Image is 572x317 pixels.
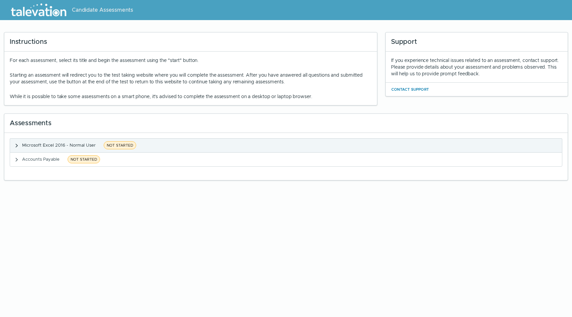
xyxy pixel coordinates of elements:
span: NOT STARTED [104,141,136,149]
button: Contact Support [391,85,429,93]
span: Help [34,5,44,11]
span: NOT STARTED [68,155,100,163]
span: Accounts Payable [22,156,60,162]
p: While it is possible to take some assessments on a smart phone, it's advised to complete the asse... [10,93,372,100]
button: Accounts PayableNOT STARTED [10,153,562,166]
span: Microsoft Excel 2016 - Normal User [22,142,96,148]
img: Talevation_Logo_Transparent_white.png [8,2,69,18]
button: Microsoft Excel 2016 - Normal UserNOT STARTED [10,139,562,152]
div: Instructions [4,32,377,52]
span: Candidate Assessments [72,6,133,14]
div: Assessments [4,114,568,133]
div: Support [386,32,568,52]
div: If you experience technical issues related to an assessment, contact support. Please provide deta... [391,57,562,77]
div: For each assessment, select its title and begin the assessment using the "start" button. [10,57,372,100]
p: Starting an assessment will redirect you to the test taking website where you will complete the a... [10,72,372,85]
